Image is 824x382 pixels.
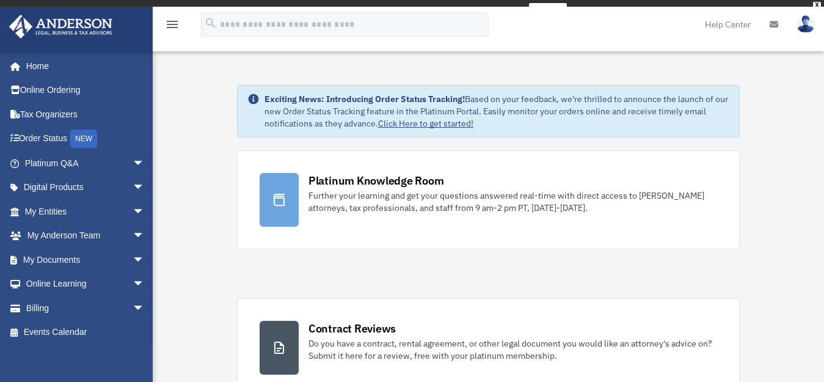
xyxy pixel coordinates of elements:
[9,199,163,224] a: My Entitiesarrow_drop_down
[9,102,163,127] a: Tax Organizers
[257,3,524,18] div: Get a chance to win 6 months of Platinum for free just by filling out this
[308,337,717,362] div: Do you have a contract, rental agreement, or other legal document you would like an attorney's ad...
[308,189,717,214] div: Further your learning and get your questions answered real-time with direct access to [PERSON_NAM...
[165,17,180,32] i: menu
[9,296,163,320] a: Billingarrow_drop_down
[133,151,157,176] span: arrow_drop_down
[70,130,97,148] div: NEW
[308,173,444,188] div: Platinum Knowledge Room
[133,199,157,224] span: arrow_drop_down
[9,151,163,175] a: Platinum Q&Aarrow_drop_down
[133,272,157,297] span: arrow_drop_down
[264,94,465,105] strong: Exciting News: Introducing Order Status Tracking!
[9,224,163,248] a: My Anderson Teamarrow_drop_down
[165,21,180,32] a: menu
[9,78,163,103] a: Online Ordering
[378,118,473,129] a: Click Here to get started!
[133,224,157,249] span: arrow_drop_down
[308,321,396,336] div: Contract Reviews
[797,15,815,33] img: User Pic
[9,320,163,345] a: Events Calendar
[5,15,116,39] img: Anderson Advisors Platinum Portal
[9,248,163,272] a: My Documentsarrow_drop_down
[133,248,157,273] span: arrow_drop_down
[237,150,740,249] a: Platinum Knowledge Room Further your learning and get your questions answered real-time with dire...
[813,2,821,9] div: close
[133,175,157,200] span: arrow_drop_down
[9,127,163,152] a: Order StatusNEW
[133,296,157,321] span: arrow_drop_down
[264,93,729,130] div: Based on your feedback, we're thrilled to announce the launch of our new Order Status Tracking fe...
[9,175,163,200] a: Digital Productsarrow_drop_down
[204,17,217,30] i: search
[529,3,567,18] a: survey
[9,54,157,78] a: Home
[9,272,163,296] a: Online Learningarrow_drop_down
